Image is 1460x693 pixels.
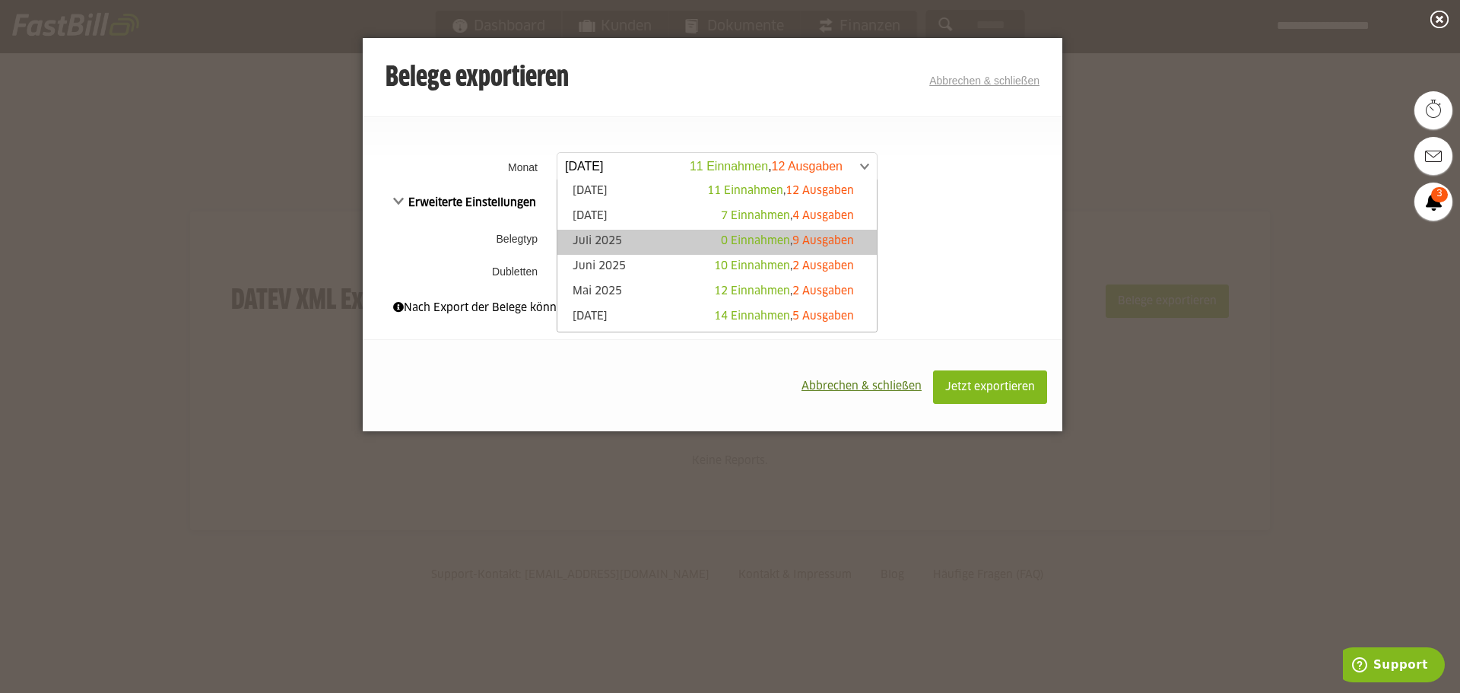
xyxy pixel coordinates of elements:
a: [DATE] [565,208,869,226]
span: 11 Einnahmen [707,186,783,196]
span: 7 Einnahmen [721,211,790,221]
div: , [721,208,854,224]
div: , [707,183,854,199]
a: 3 [1414,183,1452,221]
span: 12 Ausgaben [786,186,854,196]
th: Monat [363,148,553,186]
span: 5 Ausgaben [792,311,854,322]
span: 14 Einnahmen [714,311,790,322]
span: 2 Ausgaben [792,286,854,297]
th: Dubletten [363,259,553,285]
div: , [714,284,854,299]
button: Jetzt exportieren [933,370,1047,404]
div: , [721,234,854,249]
span: Abbrechen & schließen [801,381,922,392]
a: [DATE] [565,183,869,201]
span: Jetzt exportieren [945,382,1035,393]
button: Abbrechen & schließen [790,370,933,402]
a: Juli 2025 [565,234,869,251]
a: Abbrechen & schließen [929,75,1039,87]
a: Juni 2025 [565,259,869,276]
iframe: Öffnet ein Widget, in dem Sie weitere Informationen finden [1343,647,1445,685]
span: 9 Ausgaben [792,236,854,246]
div: Nach Export der Belege können diese nicht mehr bearbeitet werden. [393,300,1032,316]
span: 2 Ausgaben [792,261,854,272]
span: 10 Einnahmen [714,261,790,272]
a: [DATE] [565,309,869,326]
div: , [714,309,854,324]
span: 3 [1431,187,1448,202]
h3: Belege exportieren [386,63,569,94]
span: 4 Ausgaben [792,211,854,221]
a: Mai 2025 [565,284,869,301]
span: 12 Einnahmen [714,286,790,297]
th: Belegtyp [363,219,553,259]
div: , [714,259,854,274]
span: 0 Einnahmen [721,236,790,246]
span: Erweiterte Einstellungen [393,198,536,208]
